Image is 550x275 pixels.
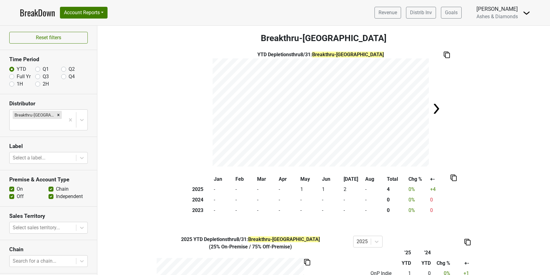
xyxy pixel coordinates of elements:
[452,258,471,269] th: +-
[342,174,364,184] th: [DATE]
[181,236,193,242] span: 2025
[56,185,69,193] label: Chain
[476,14,518,19] span: Ashes & Diamonds
[17,73,31,80] label: Full Yr
[451,175,457,181] img: Copy to clipboard
[9,246,88,253] h3: Chain
[17,66,26,73] label: YTD
[342,195,364,205] td: -
[17,185,23,193] label: On
[464,239,471,245] img: Copy to clipboard
[429,174,451,184] th: +-
[256,205,277,216] td: -
[277,184,299,195] td: -
[321,195,342,205] td: -
[393,247,412,258] th: '25
[432,258,451,269] th: Chg %
[407,195,429,205] td: 0 %
[386,174,407,184] th: Total
[256,195,277,205] td: -
[277,205,299,216] td: -
[9,56,88,63] h3: Time Period
[248,236,320,242] span: Breakthru-[GEOGRAPHIC_DATA]
[234,205,256,216] td: -
[374,7,401,19] a: Revenue
[43,80,49,88] label: 2H
[277,174,299,184] th: Apr
[441,7,462,19] a: Goals
[9,100,88,107] h3: Distributor
[299,184,321,195] td: 1
[364,205,386,216] td: -
[234,174,256,184] th: Feb
[412,247,432,258] th: '24
[299,205,321,216] td: -
[277,195,299,205] td: -
[304,259,310,265] img: Copy to clipboard
[213,51,429,58] div: YTD Depletions thru 8/31 :
[342,184,364,195] td: 2
[17,80,23,88] label: 1H
[364,195,386,205] td: -
[213,184,234,195] td: -
[56,193,83,200] label: Independent
[407,184,429,195] td: 0 %
[191,205,213,216] th: 2023
[191,184,213,195] th: 2025
[256,174,277,184] th: Mar
[234,184,256,195] td: -
[213,174,234,184] th: Jan
[429,195,451,205] td: 0
[213,205,234,216] td: -
[429,205,451,216] td: 0
[523,9,530,17] img: Dropdown Menu
[20,6,55,19] a: BreakDown
[9,213,88,219] h3: Sales Territory
[321,174,342,184] th: Jun
[43,66,49,73] label: Q1
[444,52,450,58] img: Copy to clipboard
[43,73,49,80] label: Q3
[386,184,407,195] th: 4
[9,143,88,150] h3: Label
[69,73,75,80] label: Q4
[406,7,436,19] a: Distrib Inv
[9,176,88,183] h3: Premise & Account Type
[69,66,75,73] label: Q2
[476,5,518,13] div: [PERSON_NAME]
[407,174,429,184] th: Chg %
[191,195,213,205] th: 2024
[299,174,321,184] th: May
[321,184,342,195] td: 1
[386,195,407,205] th: 0
[430,103,442,115] img: Arrow right
[60,7,108,19] button: Account Reports
[407,205,429,216] td: 0 %
[393,258,412,269] th: YTD
[364,174,386,184] th: Aug
[312,52,384,57] span: Breakthru-[GEOGRAPHIC_DATA]
[17,193,24,200] label: Off
[386,205,407,216] th: 0
[364,184,386,195] td: -
[152,243,349,251] div: ( 25% On-Premise / 75% Off-Premise )
[342,205,364,216] td: -
[213,195,234,205] td: -
[256,184,277,195] td: -
[55,111,62,119] div: Remove Breakthru-CT
[9,32,88,44] button: Reset filters
[97,33,550,44] h3: Breakthru-[GEOGRAPHIC_DATA]
[299,195,321,205] td: -
[13,111,55,119] div: Breakthru-[GEOGRAPHIC_DATA]
[321,205,342,216] td: -
[429,184,451,195] td: +4
[152,236,349,243] div: YTD Depletions thru 8/31 :
[412,258,432,269] th: YTD
[234,195,256,205] td: -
